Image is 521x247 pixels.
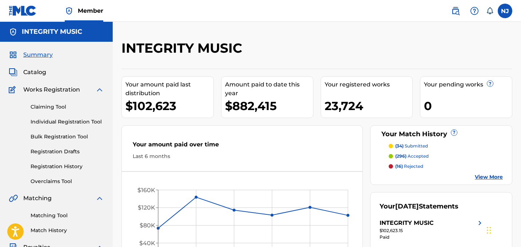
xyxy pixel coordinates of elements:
div: $882,415 [225,98,313,114]
img: Matching [9,194,18,203]
h5: INTEGRITY MUSIC [22,28,82,36]
a: (16) rejected [389,163,503,170]
div: Last 6 months [133,153,352,160]
span: Catalog [23,68,46,77]
img: Summary [9,50,17,59]
tspan: $40K [139,240,155,247]
tspan: $160K [137,187,155,194]
a: Registration History [31,163,104,170]
iframe: Chat Widget [485,212,521,247]
a: Claiming Tool [31,103,104,111]
div: INTEGRITY MUSIC [380,219,434,227]
div: 0 [424,98,512,114]
div: $102,623.15 [380,227,484,234]
img: Catalog [9,68,17,77]
tspan: $120K [138,204,155,211]
span: (34) [395,143,404,149]
div: $102,623 [125,98,213,114]
span: Member [78,7,103,15]
a: (296) accepted [389,153,503,159]
div: Help [467,4,482,18]
div: Your amount paid over time [133,140,352,153]
img: MLC Logo [9,5,37,16]
p: rejected [395,163,423,170]
div: Your Match History [380,129,503,139]
iframe: Resource Center [501,151,521,209]
a: Bulk Registration Tool [31,133,104,141]
span: Summary [23,50,53,59]
a: INTEGRITY MUSICright chevron icon$102,623.15Paid [380,219,484,240]
div: Your pending works [424,80,512,89]
img: Works Registration [9,85,18,94]
a: Public Search [448,4,463,18]
div: User Menu [498,4,512,18]
div: Notifications [486,7,493,15]
a: View More [475,173,503,181]
span: Works Registration [23,85,80,94]
a: Overclaims Tool [31,178,104,185]
span: ? [487,81,493,86]
img: help [470,7,479,15]
a: Individual Registration Tool [31,118,104,126]
a: SummarySummary [9,50,53,59]
div: Paid [380,234,484,240]
img: expand [95,194,104,203]
img: search [451,7,460,15]
span: ? [451,130,457,135]
img: right chevron icon [476,219,484,227]
img: expand [95,85,104,94]
a: (34) submitted [389,143,503,149]
tspan: $80K [140,222,155,229]
div: Your registered works [325,80,413,89]
a: Registration Drafts [31,148,104,155]
div: Your Statements [380,202,458,211]
div: Your amount paid last distribution [125,80,213,98]
span: Matching [23,194,52,203]
a: CatalogCatalog [9,68,46,77]
p: accepted [395,153,429,159]
img: Top Rightsholder [65,7,73,15]
a: Matching Tool [31,212,104,219]
h2: INTEGRITY MUSIC [121,40,246,56]
div: Drag [487,219,491,241]
a: Match History [31,227,104,234]
span: (16) [395,163,403,169]
div: 23,724 [325,98,413,114]
span: (296) [395,153,406,159]
p: submitted [395,143,428,149]
div: Amount paid to date this year [225,80,313,98]
img: Accounts [9,28,17,36]
span: [DATE] [395,202,419,210]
